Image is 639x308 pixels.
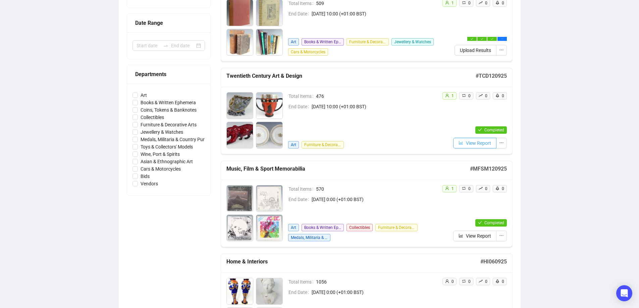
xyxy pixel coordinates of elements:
[468,94,471,98] span: 0
[138,180,161,187] span: Vendors
[163,43,168,48] span: swap-right
[468,1,471,5] span: 0
[479,1,483,5] span: rise
[479,279,483,283] span: rise
[288,141,299,148] span: Art
[445,94,449,98] span: user
[135,19,202,27] div: Date Range
[171,42,195,49] input: End date
[138,99,199,106] span: Books & Written Ephemera
[302,141,344,148] span: Furniture & Decorative Arts
[221,161,513,247] a: Music, Film & Sport Memorabilia#MFSM120925Total Items570End Date[DATE] 0:00 (+01:00 BST)ArtBooks ...
[459,233,463,238] span: bar-chart
[468,186,471,191] span: 0
[227,29,253,55] img: 2003_1.jpg
[485,94,487,98] span: 0
[451,94,454,98] span: 1
[288,48,328,56] span: Cars & Motorcycles
[495,186,499,190] span: rocket
[468,279,471,284] span: 0
[312,103,437,110] span: [DATE] 10:00 (+01:00 BST)
[485,279,487,284] span: 0
[288,278,316,286] span: Total Items
[347,38,389,46] span: Furniture & Decorative Arts
[227,278,253,304] img: 1_1.jpg
[138,121,199,128] span: Furniture & Decorative Arts
[256,278,282,304] img: 2_1.jpg
[445,1,449,5] span: user
[391,38,434,46] span: Jewellery & Watches
[453,138,496,148] button: View Report
[226,258,480,266] h5: Home & Interiors
[495,94,499,98] span: rocket
[288,10,312,17] span: End Date
[484,128,504,132] span: Completed
[256,122,282,148] img: 4_1.jpg
[138,91,150,99] span: Art
[471,38,473,40] span: check
[460,47,491,54] span: Upload Results
[302,38,344,46] span: Books & Written Ephemera
[484,221,504,225] span: Completed
[495,1,499,5] span: rocket
[163,43,168,48] span: to
[495,279,499,283] span: rocket
[316,278,437,286] span: 1056
[491,38,493,40] span: check
[138,128,186,136] span: Jewellery & Watches
[481,38,483,40] span: check
[459,140,463,145] span: bar-chart
[288,224,299,231] span: Art
[256,93,282,119] img: 2_1.jpg
[288,93,316,100] span: Total Items
[502,1,504,5] span: 0
[462,186,466,190] span: retweet
[316,185,437,193] span: 570
[288,234,330,241] span: Medals, Militaria & Country Pursuits
[470,165,507,173] h5: # MFSM120925
[451,1,454,5] span: 1
[476,72,507,80] h5: # TCD120925
[347,224,373,231] span: Collectibles
[138,136,217,143] span: Medals, Militaria & Country Pursuits
[445,186,449,190] span: user
[312,196,437,203] span: [DATE] 0:00 (+01:00 BST)
[135,70,202,78] div: Departments
[616,285,632,301] div: Open Intercom Messenger
[316,93,437,100] span: 476
[221,68,513,154] a: Twentieth Century Art & Design#TCD120925Total Items476End Date[DATE] 10:00 (+01:00 BST)ArtFurnitu...
[138,173,152,180] span: Bids
[256,185,282,211] img: 1002_1.jpg
[227,122,253,148] img: 3_1.jpg
[227,185,253,211] img: 1001_1.jpg
[138,158,196,165] span: Asian & Ethnographic Art
[226,72,476,80] h5: Twentieth Century Art & Design
[479,186,483,190] span: rise
[462,94,466,98] span: retweet
[256,215,282,241] img: 1004_1.jpg
[445,279,449,283] span: user
[479,94,483,98] span: rise
[138,106,199,114] span: Coins, Tokens & Banknotes
[138,150,182,158] span: Wine, Port & Spirits
[288,103,312,110] span: End Date
[462,1,466,5] span: retweet
[485,1,487,5] span: 0
[288,185,316,193] span: Total Items
[499,233,504,238] span: ellipsis
[453,231,496,241] button: View Report
[227,215,253,241] img: 1003_1.jpg
[462,279,466,283] span: retweet
[480,258,507,266] h5: # HI060925
[312,10,437,17] span: [DATE] 10:00 (+01:00 BST)
[137,42,160,49] input: Start date
[502,186,504,191] span: 0
[375,224,418,231] span: Furniture & Decorative Arts
[455,45,496,56] button: Upload Results
[502,94,504,98] span: 0
[499,48,504,52] span: ellipsis
[288,38,299,46] span: Art
[226,165,470,173] h5: Music, Film & Sport Memorabilia
[227,93,253,119] img: 1_1.jpg
[138,114,167,121] span: Collectibles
